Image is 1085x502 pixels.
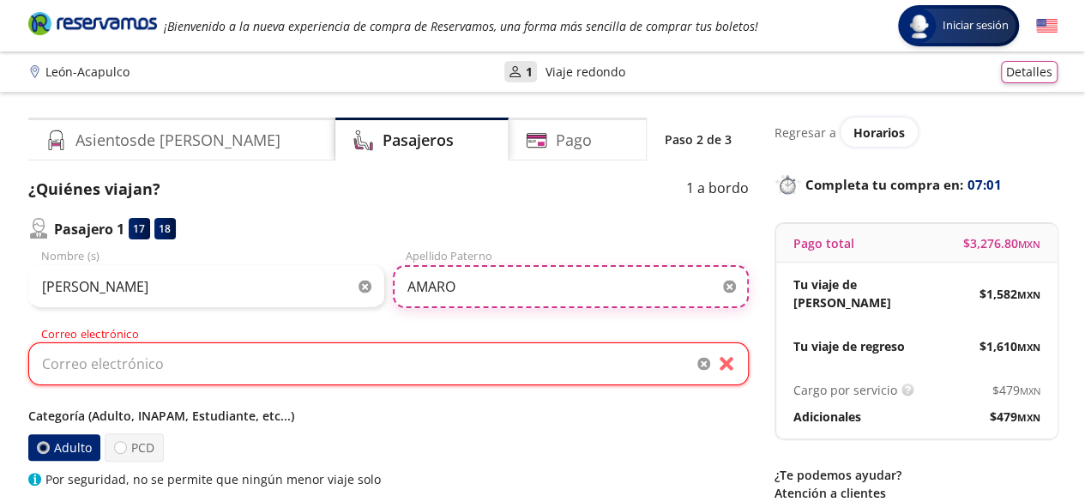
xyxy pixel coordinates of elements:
[793,275,917,311] p: Tu viaje de [PERSON_NAME]
[546,63,625,81] p: Viaje redondo
[28,265,384,308] input: Nombre (s)
[105,433,164,462] label: PCD
[775,484,1058,502] p: Atención a clientes
[793,234,854,252] p: Pago total
[28,10,157,41] a: Brand Logo
[526,63,533,81] p: 1
[75,129,280,152] h4: Asientos de [PERSON_NAME]
[1001,61,1058,83] button: Detalles
[967,175,1002,195] span: 07:01
[28,178,160,201] p: ¿Quiénes viajan?
[28,407,749,425] p: Categoría (Adulto, INAPAM, Estudiante, etc...)
[1017,341,1040,354] small: MXN
[992,381,1040,399] span: $ 479
[775,466,1058,484] p: ¿Te podemos ayudar?
[383,129,454,152] h4: Pasajeros
[164,18,758,34] em: ¡Bienvenido a la nueva experiencia de compra de Reservamos, una forma más sencilla de comprar tus...
[793,337,905,355] p: Tu viaje de regreso
[154,218,176,239] div: 18
[775,118,1058,147] div: Regresar a ver horarios
[793,381,897,399] p: Cargo por servicio
[793,408,861,426] p: Adicionales
[853,124,905,141] span: Horarios
[665,130,732,148] p: Paso 2 de 3
[1020,384,1040,397] small: MXN
[129,218,150,239] div: 17
[45,470,381,488] p: Por seguridad, no se permite que ningún menor viaje solo
[775,124,836,142] p: Regresar a
[980,337,1040,355] span: $ 1,610
[556,129,592,152] h4: Pago
[1018,238,1040,251] small: MXN
[1017,288,1040,301] small: MXN
[27,433,102,461] label: Adulto
[54,219,124,239] p: Pasajero 1
[28,342,749,385] input: Correo electrónico
[986,402,1068,485] iframe: Messagebird Livechat Widget
[980,285,1040,303] span: $ 1,582
[28,10,157,36] i: Brand Logo
[1036,15,1058,37] button: English
[936,17,1016,34] span: Iniciar sesión
[686,178,749,201] p: 1 a bordo
[963,234,1040,252] span: $ 3,276.80
[775,172,1058,197] p: Completa tu compra en :
[45,63,130,81] p: León - Acapulco
[393,265,749,308] input: Apellido Paterno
